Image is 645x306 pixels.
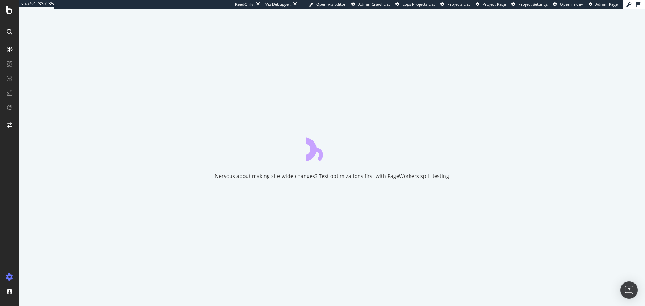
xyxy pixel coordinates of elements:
span: Projects List [447,1,470,7]
a: Admin Crawl List [351,1,390,7]
a: Projects List [440,1,470,7]
a: Logs Projects List [395,1,435,7]
a: Open in dev [553,1,583,7]
span: Admin Crawl List [358,1,390,7]
a: Admin Page [589,1,618,7]
span: Open in dev [560,1,583,7]
div: Nervous about making site-wide changes? Test optimizations first with PageWorkers split testing [215,173,449,180]
a: Project Settings [511,1,548,7]
span: Project Page [482,1,506,7]
div: ReadOnly: [235,1,255,7]
div: animation [306,135,358,161]
a: Open Viz Editor [309,1,346,7]
a: Project Page [476,1,506,7]
span: Open Viz Editor [316,1,346,7]
span: Project Settings [518,1,548,7]
span: Admin Page [595,1,618,7]
span: Logs Projects List [402,1,435,7]
div: Open Intercom Messenger [620,281,638,299]
div: Viz Debugger: [265,1,292,7]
